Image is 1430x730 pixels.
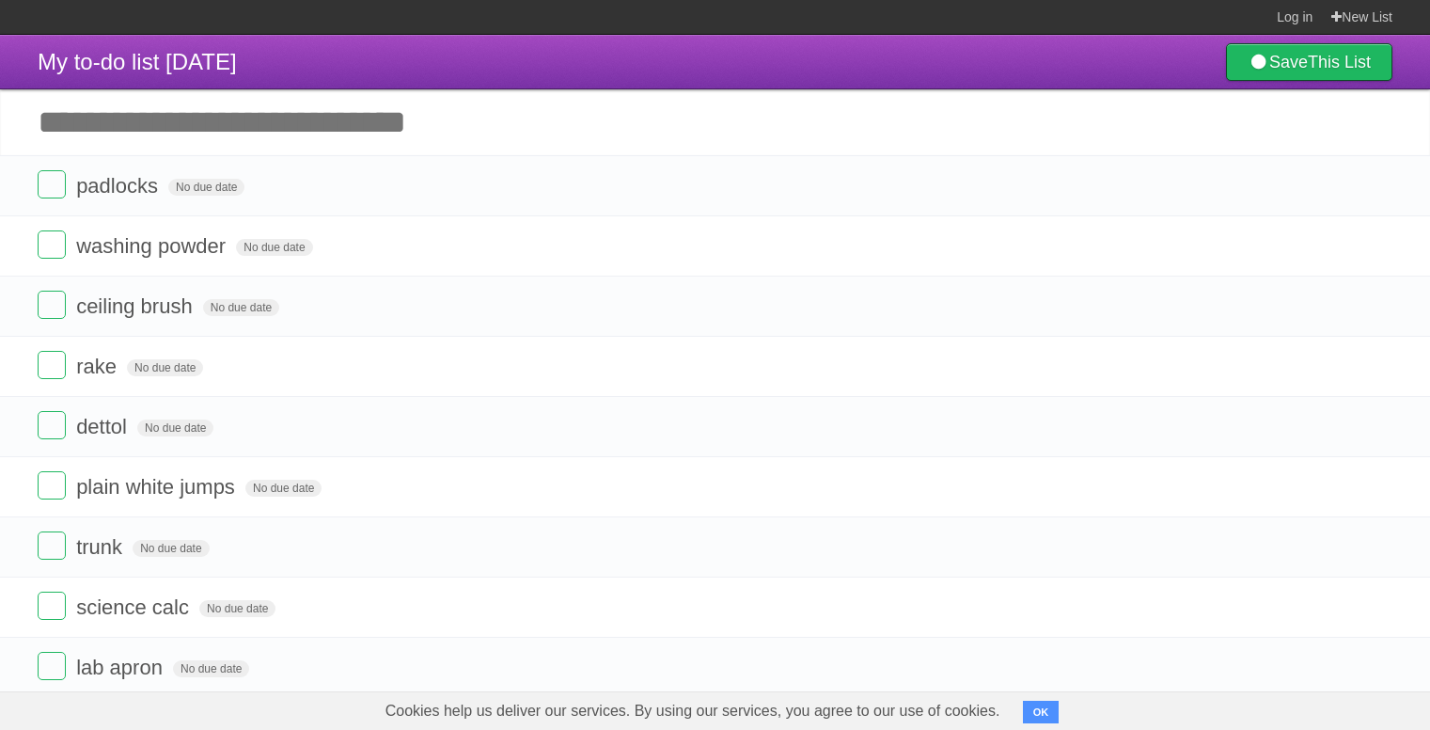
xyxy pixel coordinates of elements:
[38,411,66,439] label: Done
[236,239,312,256] span: No due date
[203,299,279,316] span: No due date
[38,592,66,620] label: Done
[38,652,66,680] label: Done
[1023,701,1060,723] button: OK
[38,291,66,319] label: Done
[133,540,209,557] span: No due date
[76,355,121,378] span: rake
[76,656,167,679] span: lab apron
[76,415,132,438] span: dettol
[38,49,237,74] span: My to-do list [DATE]
[38,532,66,560] label: Done
[127,359,203,376] span: No due date
[173,660,249,677] span: No due date
[199,600,275,617] span: No due date
[76,294,197,318] span: ceiling brush
[76,174,163,198] span: padlocks
[76,234,230,258] span: washing powder
[76,595,194,619] span: science calc
[1226,43,1392,81] a: SaveThis List
[137,420,213,436] span: No due date
[1308,53,1371,71] b: This List
[38,471,66,500] label: Done
[76,535,127,559] span: trunk
[38,351,66,379] label: Done
[38,170,66,198] label: Done
[245,480,322,497] span: No due date
[76,475,240,499] span: plain white jumps
[168,179,244,196] span: No due date
[367,692,1019,730] span: Cookies help us deliver our services. By using our services, you agree to our use of cookies.
[38,230,66,259] label: Done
